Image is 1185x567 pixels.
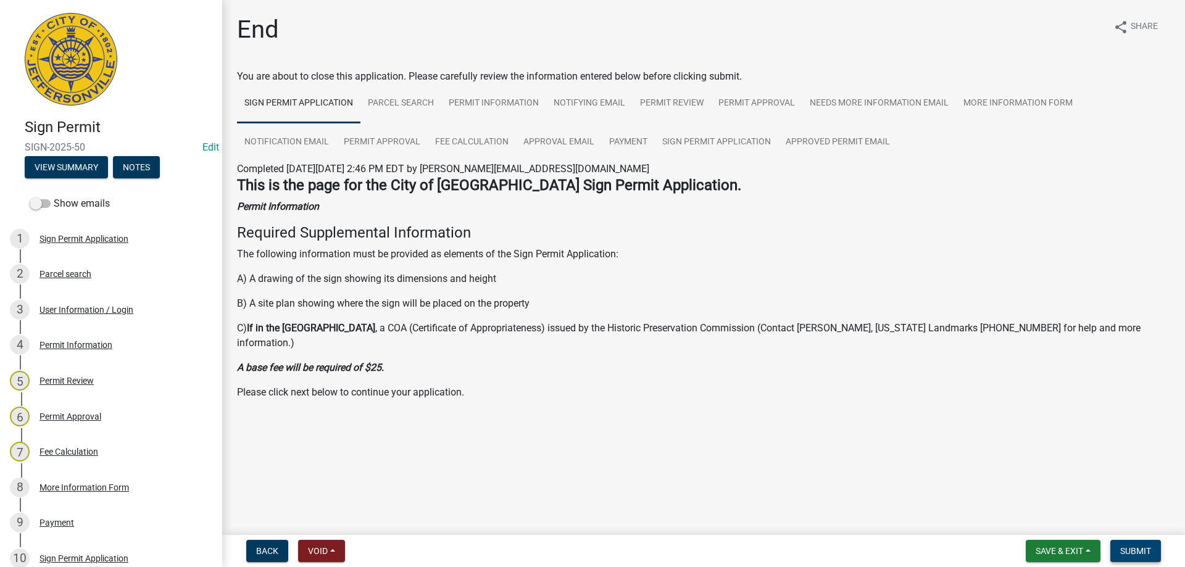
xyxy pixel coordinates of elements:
[633,84,711,123] a: Permit Review
[1120,546,1151,556] span: Submit
[441,84,546,123] a: Permit Information
[10,300,30,320] div: 3
[237,84,360,123] a: Sign Permit Application
[237,321,1170,350] p: C) , a COA (Certificate of Appropriateness) issued by the Historic Preservation Commission (Conta...
[39,554,128,563] div: Sign Permit Application
[237,201,319,212] strong: Permit Information
[10,407,30,426] div: 6
[237,176,741,194] strong: This is the page for the City of [GEOGRAPHIC_DATA] Sign Permit Application.
[237,15,279,44] h1: End
[25,118,212,136] h4: Sign Permit
[237,247,1170,262] p: The following information must be provided as elements of the Sign Permit Application:
[802,84,956,123] a: Needs More Information Email
[237,362,384,373] strong: A base fee will be required of $25.
[39,376,94,385] div: Permit Review
[1113,20,1128,35] i: share
[39,412,101,421] div: Permit Approval
[546,84,633,123] a: Notifying Email
[956,84,1080,123] a: More Information Form
[202,141,219,153] wm-modal-confirm: Edit Application Number
[113,156,160,178] button: Notes
[655,123,778,162] a: Sign Permit Application
[237,69,1170,424] div: You are about to close this application. Please carefully review the information entered below be...
[237,123,336,162] a: Notification Email
[1036,546,1083,556] span: Save & Exit
[1131,20,1158,35] span: Share
[39,518,74,527] div: Payment
[39,483,129,492] div: More Information Form
[516,123,602,162] a: Approval Email
[602,123,655,162] a: Payment
[778,123,897,162] a: Approved Permit Email
[1110,540,1161,562] button: Submit
[256,546,278,556] span: Back
[360,84,441,123] a: Parcel search
[246,540,288,562] button: Back
[202,141,219,153] a: Edit
[10,442,30,461] div: 7
[336,123,428,162] a: Permit Approval
[247,322,375,334] strong: If in the [GEOGRAPHIC_DATA]
[237,385,1170,400] p: Please click next below to continue your application.
[237,163,649,175] span: Completed [DATE][DATE] 2:46 PM EDT by [PERSON_NAME][EMAIL_ADDRESS][DOMAIN_NAME]
[1026,540,1100,562] button: Save & Exit
[711,84,802,123] a: Permit Approval
[25,13,117,106] img: City of Jeffersonville, Indiana
[10,264,30,284] div: 2
[39,447,98,456] div: Fee Calculation
[237,271,1170,286] p: A) A drawing of the sign showing its dimensions and height
[39,270,91,278] div: Parcel search
[298,540,345,562] button: Void
[237,296,1170,311] p: B) A site plan showing where the sign will be placed on the property
[308,546,328,556] span: Void
[10,229,30,249] div: 1
[39,305,133,314] div: User Information / Login
[428,123,516,162] a: Fee Calculation
[10,513,30,532] div: 9
[25,156,108,178] button: View Summary
[39,234,128,243] div: Sign Permit Application
[25,141,197,153] span: SIGN-2025-50
[10,335,30,355] div: 4
[113,163,160,173] wm-modal-confirm: Notes
[30,196,110,211] label: Show emails
[10,478,30,497] div: 8
[39,341,112,349] div: Permit Information
[25,163,108,173] wm-modal-confirm: Summary
[10,371,30,391] div: 5
[237,224,1170,242] h4: Required Supplemental Information
[1104,15,1168,39] button: shareShare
